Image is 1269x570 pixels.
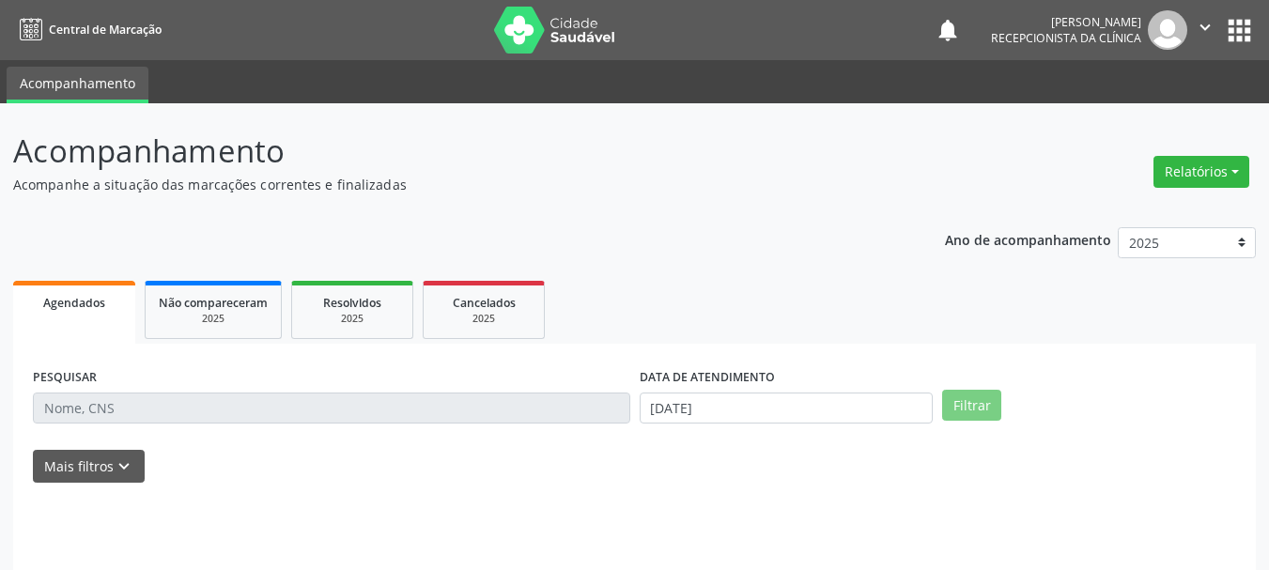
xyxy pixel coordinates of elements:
button: Relatórios [1153,156,1249,188]
button: apps [1223,14,1256,47]
span: Não compareceram [159,295,268,311]
button:  [1187,10,1223,50]
span: Recepcionista da clínica [991,30,1141,46]
div: [PERSON_NAME] [991,14,1141,30]
span: Central de Marcação [49,22,162,38]
input: Nome, CNS [33,393,630,424]
a: Acompanhamento [7,67,148,103]
button: Mais filtroskeyboard_arrow_down [33,450,145,483]
button: Filtrar [942,390,1001,422]
button: notifications [935,17,961,43]
span: Agendados [43,295,105,311]
p: Ano de acompanhamento [945,227,1111,251]
span: Resolvidos [323,295,381,311]
div: 2025 [159,312,268,326]
label: PESQUISAR [33,363,97,393]
label: DATA DE ATENDIMENTO [640,363,775,393]
img: img [1148,10,1187,50]
a: Central de Marcação [13,14,162,45]
input: Selecione um intervalo [640,393,934,424]
p: Acompanhe a situação das marcações correntes e finalizadas [13,175,883,194]
i: keyboard_arrow_down [114,456,134,477]
div: 2025 [437,312,531,326]
div: 2025 [305,312,399,326]
i:  [1195,17,1215,38]
p: Acompanhamento [13,128,883,175]
span: Cancelados [453,295,516,311]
